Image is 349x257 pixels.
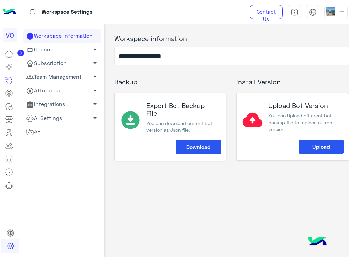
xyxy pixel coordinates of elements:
img: Logo [3,5,16,19]
a: Workspace Information [23,29,101,43]
span: arrow_drop_down [91,73,99,81]
h3: install Version [236,73,349,91]
span: arrow_drop_down [91,114,99,122]
h3: Backup [114,73,227,91]
span: arrow_drop_down [91,86,99,94]
p: You can Upload different bot backup file to replace current version. [268,112,339,133]
a: Contact Us [250,5,283,19]
img: tab [28,8,37,16]
p: Workspace Settings [42,8,92,17]
a: Subscription [23,57,101,70]
a: tab [288,5,301,19]
a: API [23,125,101,138]
label: Workspace information [114,33,187,43]
button: Upload [299,140,344,154]
a: Channel [23,43,101,57]
span: API [26,128,42,136]
img: userImage [326,7,335,16]
img: profile [338,8,346,16]
h3: Upload Bot Version [268,102,339,109]
span: arrow_drop_down [91,100,99,108]
div: VO [3,28,17,42]
img: tab [291,8,298,16]
h3: Export Bot Backup File [146,102,216,117]
img: tab [309,8,317,16]
img: hulul-logo.png [306,230,329,254]
a: Team Management [23,70,101,84]
span: arrow_drop_down [91,59,99,67]
button: Download [176,140,221,154]
a: Attributes [23,84,101,98]
p: You can download current bot version as Json file. [146,120,216,134]
a: AI Settings [23,111,101,125]
a: Integrations [23,98,101,111]
span: arrow_drop_down [91,45,99,53]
